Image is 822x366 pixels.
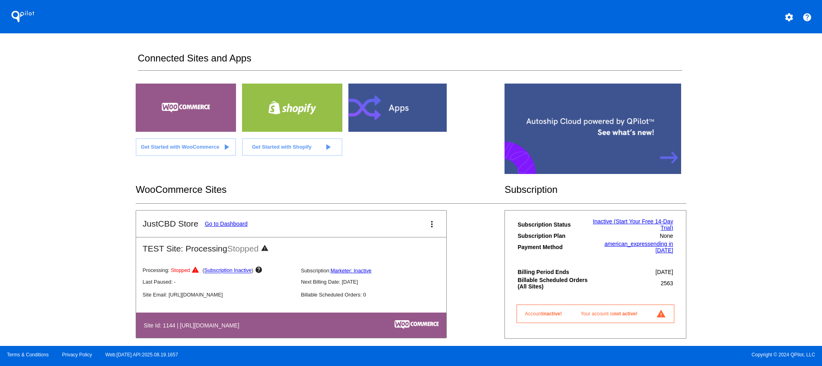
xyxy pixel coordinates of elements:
[203,268,254,274] span: ( )
[301,279,453,285] p: Next Billing Date: [DATE]
[593,218,673,231] a: Inactive (Start Your Free 14-Day Trial)
[7,352,49,358] a: Terms & Conditions
[323,142,333,152] mat-icon: play_arrow
[205,221,248,227] a: Go to Dashboard
[62,352,92,358] a: Privacy Policy
[106,352,178,358] a: Web:[DATE] API:2025.08.19.1657
[517,276,590,290] th: Billable Scheduled Orders (All Sites)
[142,279,294,285] p: Last Paused: -
[136,138,236,156] a: Get Started with WooCommerce
[604,241,673,254] a: american_expressending in [DATE]
[517,232,590,239] th: Subscription Plan
[301,292,453,298] p: Billable Scheduled Orders: 0
[517,305,674,323] a: Accountinactive! Your account isnot active! report_problem_ourlined
[581,311,638,317] span: Your account is
[517,218,590,231] th: Subscription Status
[418,352,815,358] span: Copyright © 2024 QPilot, LLC
[517,240,590,254] th: Payment Method
[242,138,342,156] a: Get Started with Shopify
[525,311,562,317] span: Account
[661,280,673,286] span: 2563
[301,268,453,274] p: Subscription:
[656,309,666,319] mat-icon: report_problem_ourlined
[227,244,258,253] span: Stopped
[252,144,312,150] span: Get Started with Shopify
[517,268,590,276] th: Billing Period Ends
[613,311,637,317] span: not active!
[604,241,650,247] span: american_express
[144,322,243,329] h4: Site Id: 1144 | [URL][DOMAIN_NAME]
[191,266,201,276] mat-icon: warning
[784,12,794,22] mat-icon: settings
[395,320,439,329] img: c53aa0e5-ae75-48aa-9bee-956650975ee5
[542,311,562,317] span: inactive!
[427,219,437,229] mat-icon: more_vert
[255,266,265,276] mat-icon: help
[802,12,812,22] mat-icon: help
[171,268,190,274] span: Stopped
[261,244,271,254] mat-icon: warning
[505,184,686,195] h2: Subscription
[655,269,673,275] span: [DATE]
[660,233,673,239] span: None
[204,268,252,274] a: Subscription Inactive
[142,266,294,276] p: Processing:
[136,237,446,254] h2: TEST Site: Processing
[141,144,219,150] span: Get Started with WooCommerce
[142,292,294,298] p: Site Email: [URL][DOMAIN_NAME]
[222,142,231,152] mat-icon: play_arrow
[138,53,682,71] h2: Connected Sites and Apps
[331,268,372,274] a: Marketer: Inactive
[142,219,198,229] h2: JustCBD Store
[136,184,505,195] h2: WooCommerce Sites
[7,8,39,25] h1: QPilot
